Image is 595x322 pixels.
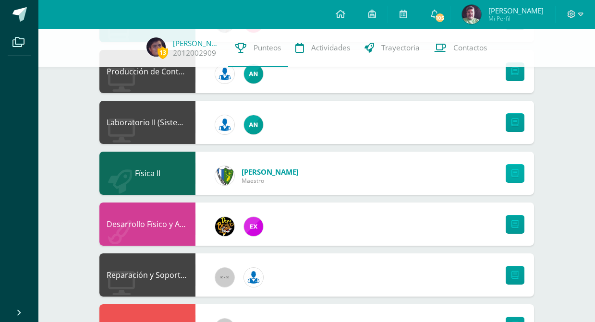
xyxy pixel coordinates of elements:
[215,64,234,83] img: 6ed6846fa57649245178fca9fc9a58dd.png
[228,29,288,67] a: Punteos
[99,253,195,297] div: Reparación y Soporte Técnico CISCO
[215,166,234,185] img: d7d6d148f6dec277cbaab50fee73caa7.png
[462,5,481,24] img: a1d813a0ab16f13833c08588b2497fc1.png
[173,38,221,48] a: [PERSON_NAME]
[215,268,234,287] img: 60x60
[215,115,234,134] img: 6ed6846fa57649245178fca9fc9a58dd.png
[146,37,166,57] img: b91bcb0932fd45efafceb9568748ddf4.png
[244,64,263,83] img: 05ee8f3aa2e004bc19e84eb2325bd6d4.png
[488,14,544,23] span: Mi Perfil
[435,12,445,23] span: 105
[311,43,350,53] span: Actividades
[99,152,195,195] div: Física II
[254,43,281,53] span: Punteos
[244,268,263,287] img: 6ed6846fa57649245178fca9fc9a58dd.png
[244,217,263,236] img: ce84f7dabd80ed5f5aa83b4480291ac6.png
[99,101,195,144] div: Laboratorio II (Sistema Operativo Macintoch)
[158,47,168,59] span: 13
[99,203,195,246] div: Desarrollo Físico y Artístico (Extracurricular)
[215,217,234,236] img: 21dcd0747afb1b787494880446b9b401.png
[427,29,494,67] a: Contactos
[488,6,544,15] span: [PERSON_NAME]
[99,50,195,93] div: Producción de Contenidos Digitales
[242,167,299,177] span: [PERSON_NAME]
[288,29,357,67] a: Actividades
[242,177,299,185] span: Maestro
[357,29,427,67] a: Trayectoria
[453,43,487,53] span: Contactos
[173,48,216,58] a: 2012002909
[381,43,420,53] span: Trayectoria
[244,115,263,134] img: 05ee8f3aa2e004bc19e84eb2325bd6d4.png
